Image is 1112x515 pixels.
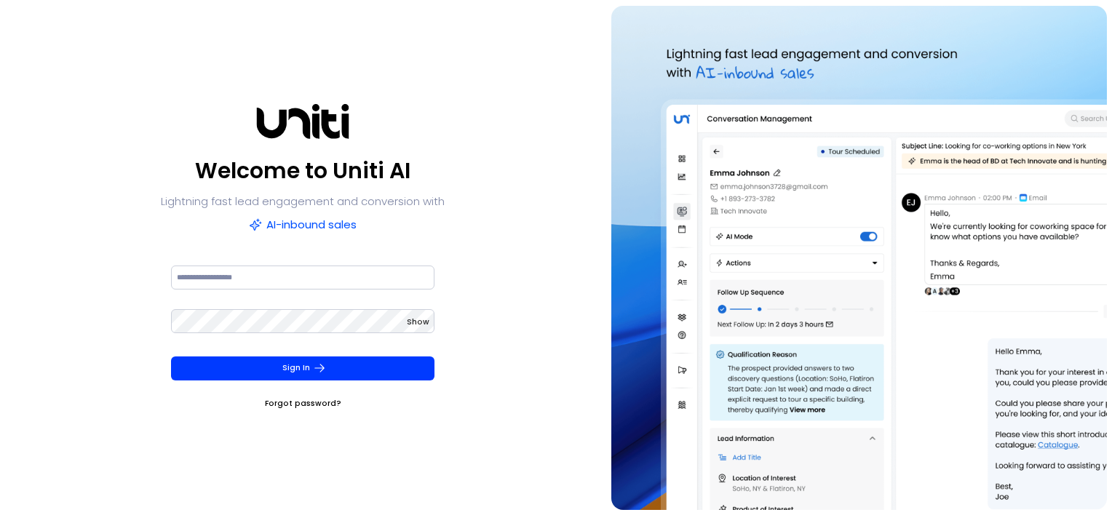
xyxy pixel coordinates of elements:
[407,315,429,330] button: Show
[265,396,341,411] a: Forgot password?
[249,215,357,235] p: AI-inbound sales
[161,191,445,212] p: Lightning fast lead engagement and conversion with
[611,6,1107,510] img: auth-hero.png
[407,316,429,327] span: Show
[195,153,410,188] p: Welcome to Uniti AI
[171,356,435,380] button: Sign In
